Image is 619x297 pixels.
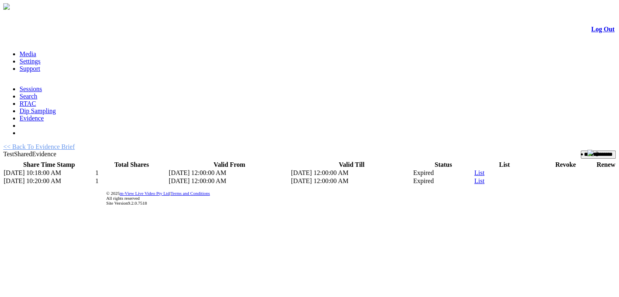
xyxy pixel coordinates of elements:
div: Site Version [106,201,615,205]
a: Sessions [20,85,42,92]
th: List [474,161,535,169]
img: DigiCert Secured Site Seal [38,186,71,210]
span: 9.2.0.7518 [128,201,147,205]
a: Dip Sampling [20,107,56,114]
span: TestSharedEvidence [3,151,56,157]
img: bell25.png [587,150,594,156]
a: Search [20,93,37,100]
a: Log Out [591,26,615,33]
a: Terms and Conditions [171,191,210,196]
td: Expired [413,169,474,177]
td: [DATE] 12:00:00 AM [291,177,413,185]
th: Status [413,161,474,169]
div: © 2025 | All rights reserved [106,191,615,205]
img: arrow-3.png [3,3,10,10]
span: Welcome, [PERSON_NAME] design (General User) [458,150,571,156]
td: [DATE] 12:00:00 AM [168,177,291,185]
a: Media [20,50,36,57]
td: [DATE] 12:00:00 AM [291,169,413,177]
th: Valid From [168,161,291,169]
td: Expired [413,177,474,185]
td: 1 [95,169,168,177]
a: RTAC [20,100,36,107]
td: [DATE] 12:00:00 AM [168,169,291,177]
a: List [474,177,484,184]
span: 3 [595,151,599,157]
th: Revoke [535,161,596,169]
td: [DATE] 10:18:00 AM [3,169,95,177]
th: Share Time Stamp [3,161,95,169]
th: Renew [596,161,616,169]
a: << Back To Evidence Brief [3,143,75,150]
a: Evidence [20,115,44,122]
a: List [474,169,484,176]
a: Settings [20,58,41,65]
a: m-View Live Video Pty Ltd [120,191,170,196]
a: Support [20,65,40,72]
th: Total Shares [95,161,168,169]
td: [DATE] 10:20:00 AM [3,177,95,185]
th: Valid Till [291,161,413,169]
td: 1 [95,177,168,185]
